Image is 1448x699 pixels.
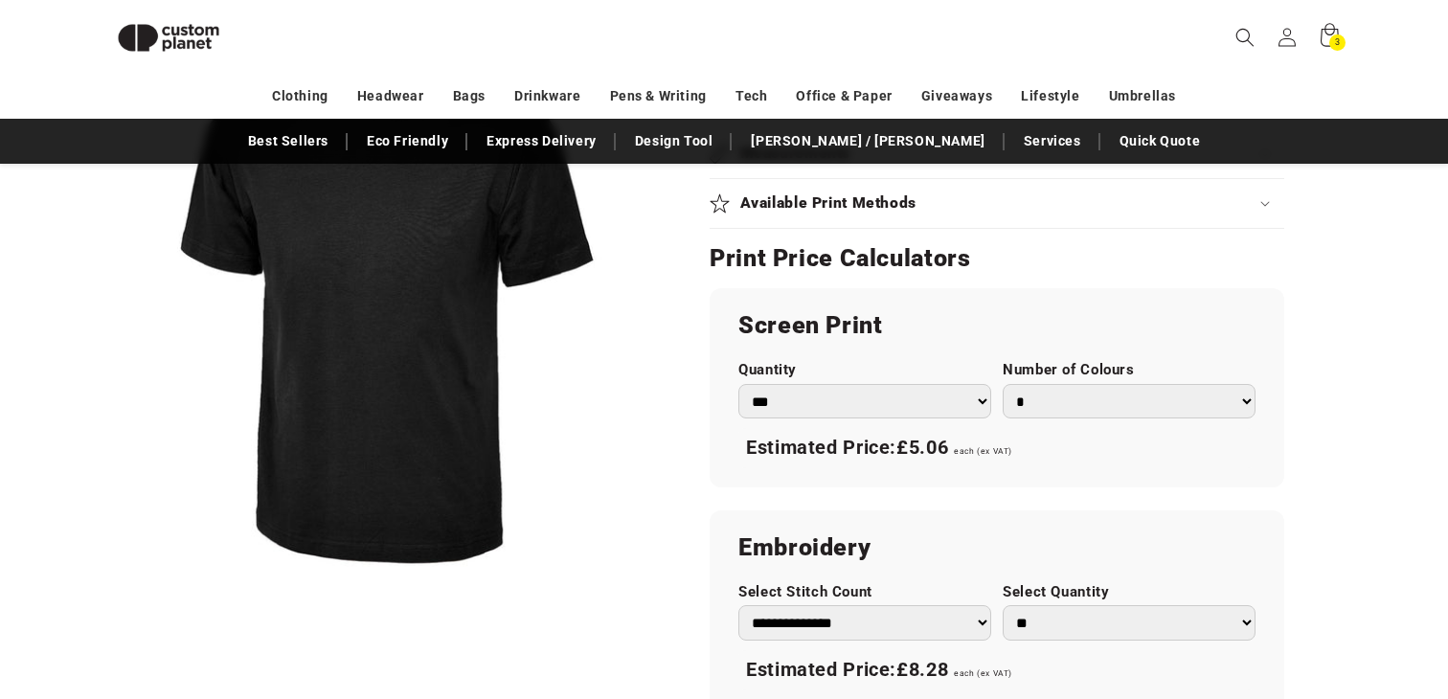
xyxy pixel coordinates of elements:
summary: Search [1224,16,1266,58]
span: each (ex VAT) [954,446,1012,456]
label: Select Stitch Count [738,583,991,601]
a: Tech [735,79,767,113]
span: 3 [1335,34,1341,51]
h2: Screen Print [738,310,1256,341]
a: Best Sellers [238,124,338,158]
div: Estimated Price: [738,650,1256,690]
a: Giveaways [921,79,992,113]
a: Office & Paper [796,79,892,113]
media-gallery: Gallery Viewer [102,29,662,589]
h2: Available Print Methods [740,193,917,214]
iframe: Chat Widget [1120,492,1448,699]
a: Headwear [357,79,424,113]
a: Services [1014,124,1091,158]
label: Quantity [738,361,991,379]
a: Umbrellas [1109,79,1176,113]
a: Design Tool [625,124,723,158]
img: Custom Planet [102,8,236,68]
span: £8.28 [896,658,948,681]
h2: Embroidery [738,532,1256,563]
a: Drinkware [514,79,580,113]
a: Clothing [272,79,328,113]
a: Quick Quote [1110,124,1210,158]
a: Eco Friendly [357,124,458,158]
label: Number of Colours [1003,361,1256,379]
summary: Available Print Methods [710,179,1284,228]
label: Select Quantity [1003,583,1256,601]
a: Express Delivery [477,124,606,158]
div: Estimated Price: [738,428,1256,468]
a: Bags [453,79,486,113]
span: each (ex VAT) [954,668,1012,678]
a: [PERSON_NAME] / [PERSON_NAME] [741,124,994,158]
span: £5.06 [896,436,948,459]
a: Lifestyle [1021,79,1079,113]
h2: Print Price Calculators [710,243,1284,274]
a: Pens & Writing [610,79,707,113]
